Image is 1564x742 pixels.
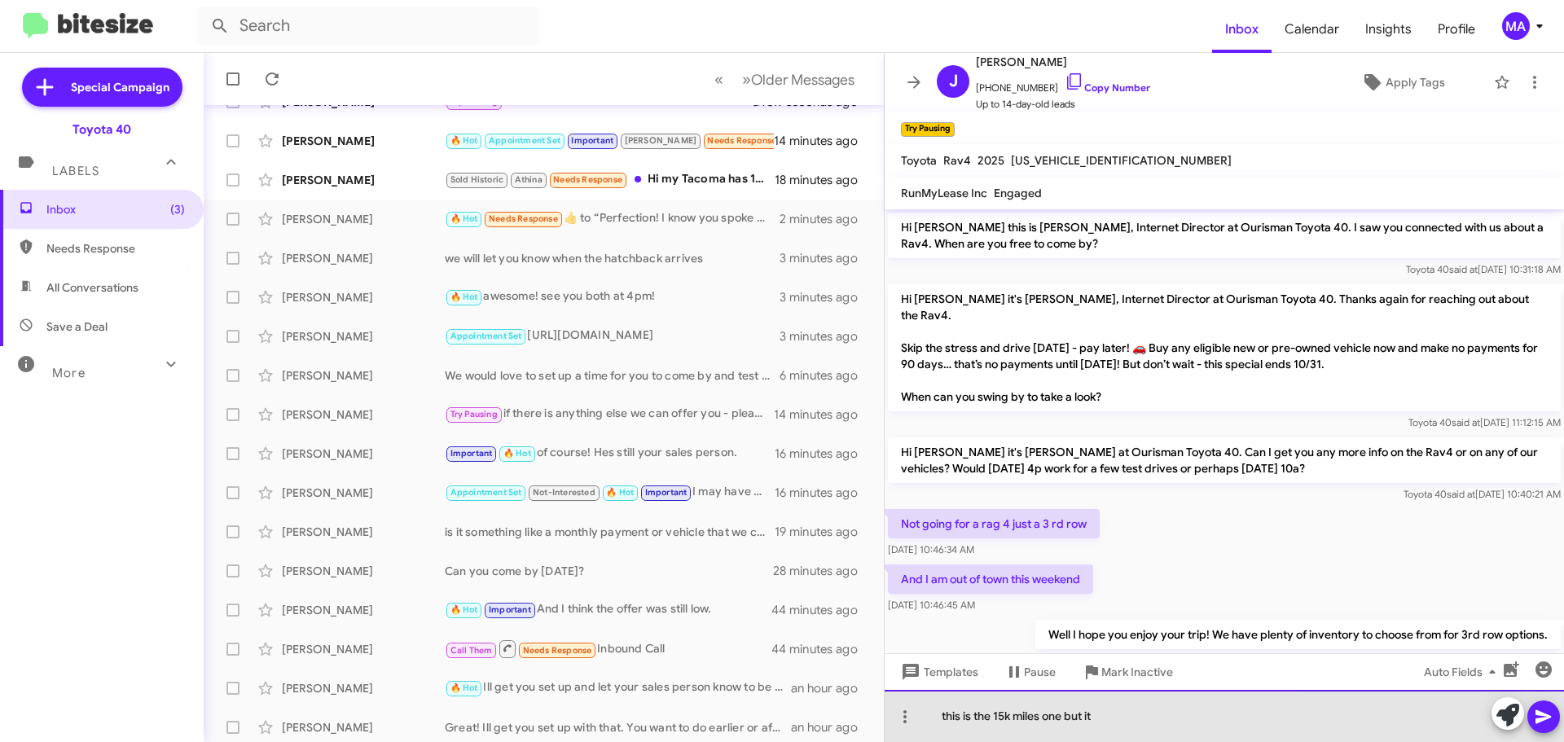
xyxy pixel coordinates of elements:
p: Hi [PERSON_NAME] this is [PERSON_NAME], Internet Director at Ourisman Toyota 40. I saw you connec... [888,213,1561,258]
span: Sold Historic [450,174,504,185]
span: Pause [1024,657,1056,687]
div: [PERSON_NAME] [282,446,445,462]
input: Search [197,7,539,46]
span: Important [450,448,493,459]
span: 🔥 Hot [450,604,478,615]
a: Special Campaign [22,68,182,107]
a: Profile [1425,6,1488,53]
span: Rav4 [943,153,971,168]
span: Toyota 40 [DATE] 10:40:21 AM [1404,488,1561,500]
div: [PERSON_NAME] [282,680,445,696]
span: Templates [898,657,978,687]
span: 🔥 Hot [606,487,634,498]
div: 28 minutes ago [773,563,871,579]
div: 44 minutes ago [773,602,871,618]
div: 6 minutes ago [780,367,871,384]
span: Needs Response [523,645,592,656]
div: [PERSON_NAME] [282,485,445,501]
div: [PERSON_NAME] [282,367,445,384]
span: Engaged [994,186,1042,200]
div: Great! Ill get you set up with that. You want to do earlier or afternoon? [445,719,791,735]
span: 2025 [977,153,1004,168]
div: [PERSON_NAME] [282,172,445,188]
div: of course! Hes still your sales person. [445,444,775,463]
div: 19 minutes ago [775,524,871,540]
div: [PERSON_NAME] [282,563,445,579]
div: 44 minutes ago [773,641,871,657]
button: Pause [991,657,1069,687]
a: Calendar [1272,6,1352,53]
p: Not going for a rag 4 just a 3 rd row [888,509,1100,538]
span: Needs Response [707,135,776,146]
div: we will let you know when the hatchback arrives [445,250,780,266]
div: 14 minutes ago [774,133,871,149]
div: 16 minutes ago [775,485,871,501]
span: 🔥 Hot [503,448,531,459]
div: Ill get you set up and let your sales person know to be ready for you [445,678,791,697]
span: 🔥 Hot [450,135,478,146]
span: (3) [170,201,185,217]
span: Important [571,135,613,146]
div: awesome! see you both at 4pm! [445,288,780,306]
span: said at [1452,416,1480,428]
button: Templates [885,657,991,687]
span: Inbox [46,201,185,217]
div: MA [1502,12,1530,40]
span: All Conversations [46,279,138,296]
div: [PERSON_NAME] [282,133,445,149]
button: Apply Tags [1319,68,1486,97]
div: an hour ago [791,680,871,696]
span: Not-Interested [533,487,595,498]
span: Appointment Set [450,487,522,498]
span: Special Campaign [71,79,169,95]
div: And I think the offer was still low. [445,600,773,619]
span: Older Messages [751,71,854,89]
div: [PERSON_NAME] [282,406,445,423]
div: [PERSON_NAME] [282,289,445,305]
div: 3 minutes ago [780,328,871,345]
div: Hi my Tacoma has 13000 miles let me know how much you willing to give me still look new [445,170,775,189]
button: Next [732,63,864,96]
span: Apply Tags [1386,68,1445,97]
button: Previous [705,63,733,96]
div: [PERSON_NAME] [282,524,445,540]
div: 14 minutes ago [774,406,871,423]
p: Hi [PERSON_NAME] it's [PERSON_NAME] at Ourisman Toyota 40. Can I get you any more info on the Rav... [888,437,1561,483]
div: [PERSON_NAME] [282,602,445,618]
span: Auto Fields [1424,657,1502,687]
span: [PHONE_NUMBER] [976,72,1150,96]
div: [PERSON_NAME] [282,719,445,735]
div: ​👍​ to “ Perfection! I know you spoke with [PERSON_NAME] earlier [DATE] as well. We will look for... [445,209,780,228]
nav: Page navigation example [705,63,864,96]
div: 3 minutes ago [780,250,871,266]
span: Save a Deal [46,318,108,335]
span: Needs Response [489,213,558,224]
div: if there is anything else we can offer you - please let me know [445,405,774,424]
span: Call Them [450,645,493,656]
small: Try Pausing [901,122,955,137]
div: this is the 15k miles one but it [885,690,1564,742]
div: 3 minutes ago [780,289,871,305]
span: Inbox [1212,6,1272,53]
span: Appointment Set [489,135,560,146]
span: Mark Inactive [1101,657,1173,687]
span: [US_VEHICLE_IDENTIFICATION_NUMBER] [1011,153,1232,168]
span: [PERSON_NAME] [625,135,697,146]
div: Thank you for checking in...I will be ready in a couple of months Right now is bad timing dealing... [445,131,774,150]
span: [PERSON_NAME] [976,52,1150,72]
span: Up to 14-day-old leads [976,96,1150,112]
span: RunMyLease Inc [901,186,987,200]
div: Toyota 40 [72,121,131,138]
span: Toyota 40 [DATE] 11:12:15 AM [1408,416,1561,428]
div: 16 minutes ago [775,446,871,462]
div: Inbound Call [445,639,773,659]
span: said at [1447,488,1475,500]
span: [DATE] 10:46:34 AM [888,543,974,555]
div: [URL][DOMAIN_NAME] [445,327,780,345]
div: 18 minutes ago [775,172,871,188]
a: Insights [1352,6,1425,53]
span: Try Pausing [450,409,498,419]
